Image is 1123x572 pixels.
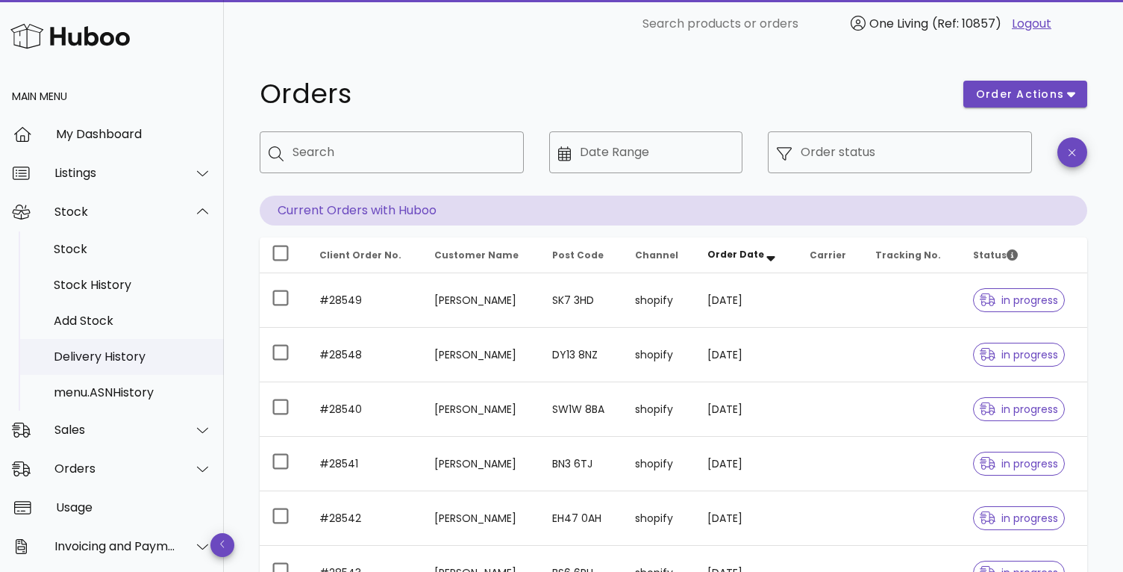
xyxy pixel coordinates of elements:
[54,461,176,476] div: Orders
[422,437,540,491] td: [PERSON_NAME]
[932,15,1001,32] span: (Ref: 10857)
[980,404,1059,414] span: in progress
[10,20,130,52] img: Huboo Logo
[707,248,764,261] span: Order Date
[623,237,696,273] th: Channel
[56,127,212,141] div: My Dashboard
[635,249,678,261] span: Channel
[422,328,540,382] td: [PERSON_NAME]
[540,237,623,273] th: Post Code
[422,237,540,273] th: Customer Name
[540,437,623,491] td: BN3 6TJ
[422,382,540,437] td: [PERSON_NAME]
[1012,15,1051,33] a: Logout
[319,249,401,261] span: Client Order No.
[422,273,540,328] td: [PERSON_NAME]
[307,491,422,546] td: #28542
[695,328,798,382] td: [DATE]
[623,382,696,437] td: shopify
[307,382,422,437] td: #28540
[54,349,212,364] div: Delivery History
[973,249,1018,261] span: Status
[623,273,696,328] td: shopify
[695,437,798,491] td: [DATE]
[307,437,422,491] td: #28541
[863,237,960,273] th: Tracking No.
[875,249,941,261] span: Tracking No.
[980,458,1059,469] span: in progress
[540,328,623,382] td: DY13 8NZ
[798,237,863,273] th: Carrier
[434,249,519,261] span: Customer Name
[422,491,540,546] td: [PERSON_NAME]
[540,491,623,546] td: EH47 0AH
[54,423,176,437] div: Sales
[307,237,422,273] th: Client Order No.
[54,166,176,180] div: Listings
[552,249,604,261] span: Post Code
[540,273,623,328] td: SK7 3HD
[695,491,798,546] td: [DATE]
[54,205,176,219] div: Stock
[623,328,696,382] td: shopify
[695,237,798,273] th: Order Date: Sorted descending. Activate to remove sorting.
[260,196,1087,226] p: Current Orders with Huboo
[980,349,1059,360] span: in progress
[963,81,1087,108] button: order actions
[56,500,212,515] div: Usage
[975,87,1065,102] span: order actions
[307,328,422,382] td: #28548
[695,273,798,328] td: [DATE]
[54,385,212,400] div: menu.ASNHistory
[54,242,212,256] div: Stock
[623,437,696,491] td: shopify
[54,278,212,292] div: Stock History
[961,237,1087,273] th: Status
[307,273,422,328] td: #28549
[980,295,1059,305] span: in progress
[623,491,696,546] td: shopify
[810,249,846,261] span: Carrier
[260,81,945,108] h1: Orders
[695,382,798,437] td: [DATE]
[54,539,176,553] div: Invoicing and Payments
[980,513,1059,523] span: in progress
[540,382,623,437] td: SW1W 8BA
[54,314,212,328] div: Add Stock
[869,15,928,32] span: One Living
